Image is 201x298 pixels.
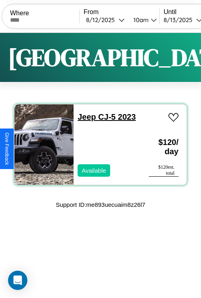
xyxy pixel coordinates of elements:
[4,133,10,165] div: Give Feedback
[84,16,127,24] button: 8/12/2025
[82,165,106,176] p: Available
[10,10,79,17] label: Where
[78,112,136,121] a: Jeep CJ-5 2023
[129,16,151,24] div: 10am
[84,8,159,16] label: From
[86,16,119,24] div: 8 / 12 / 2025
[149,164,178,177] div: $ 120 est. total
[56,199,146,210] p: Support ID: me893uecuaim8z26l7
[149,130,178,164] h3: $ 120 / day
[164,16,196,24] div: 8 / 13 / 2025
[8,271,27,290] div: Open Intercom Messenger
[127,16,159,24] button: 10am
